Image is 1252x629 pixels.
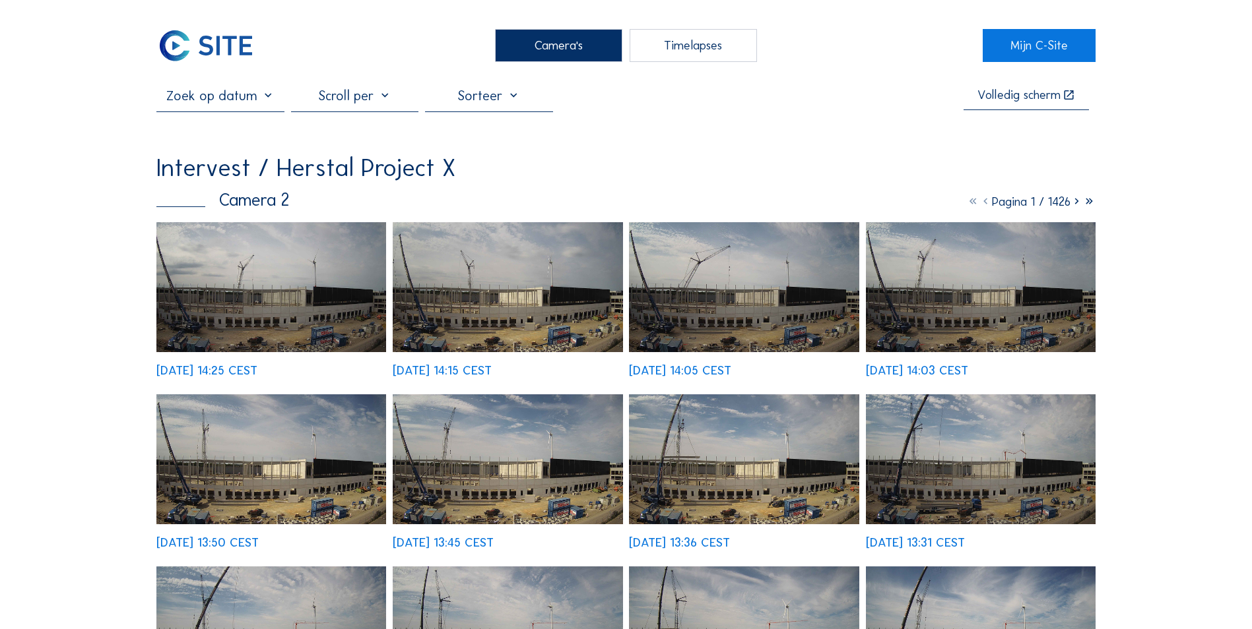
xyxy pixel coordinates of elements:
div: [DATE] 13:31 CEST [866,537,965,549]
a: Mijn C-Site [983,29,1096,62]
img: image_52802187 [629,222,859,352]
div: [DATE] 14:03 CEST [866,365,968,377]
img: C-SITE Logo [156,29,255,62]
div: Intervest / Herstal Project X [156,156,455,180]
img: image_52801374 [866,394,1096,524]
input: Zoek op datum 󰅀 [156,88,284,104]
div: Volledig scherm [977,89,1061,102]
img: image_52802504 [393,222,622,352]
div: [DATE] 13:45 CEST [393,537,494,549]
div: Timelapses [630,29,757,62]
div: [DATE] 13:50 CEST [156,537,259,549]
div: [DATE] 14:25 CEST [156,365,257,377]
div: [DATE] 14:05 CEST [629,365,731,377]
div: [DATE] 14:15 CEST [393,365,492,377]
span: Pagina 1 / 1426 [992,194,1071,209]
div: Camera's [495,29,622,62]
a: C-SITE Logo [156,29,269,62]
img: image_52801512 [629,394,859,524]
div: [DATE] 13:36 CEST [629,537,730,549]
img: image_52801930 [156,394,386,524]
img: image_52802741 [156,222,386,352]
img: image_52802162 [866,222,1096,352]
img: image_52801664 [393,394,622,524]
div: Camera 2 [156,191,289,208]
